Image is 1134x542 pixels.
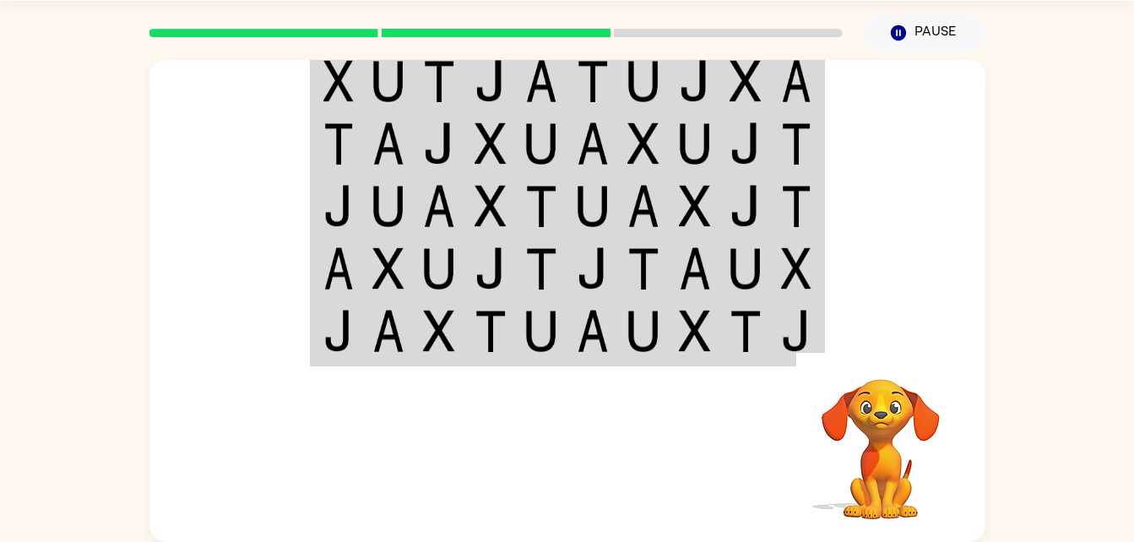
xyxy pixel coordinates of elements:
img: x [475,185,507,227]
img: u [679,122,711,165]
img: a [627,185,659,227]
img: a [372,310,404,352]
img: j [423,122,455,165]
img: t [525,247,557,290]
img: u [627,60,659,102]
img: x [323,60,354,102]
img: j [781,310,811,352]
img: u [423,247,455,290]
img: u [525,122,557,165]
img: x [679,310,711,352]
img: a [525,60,557,102]
button: Pause [863,14,985,52]
img: j [475,60,507,102]
img: t [781,122,811,165]
img: t [627,247,659,290]
img: t [323,122,354,165]
img: a [323,247,354,290]
img: j [323,185,354,227]
img: t [577,60,609,102]
img: u [525,310,557,352]
img: j [577,247,609,290]
img: u [577,185,609,227]
img: a [781,60,811,102]
img: j [730,185,762,227]
img: u [372,60,404,102]
img: x [423,310,455,352]
img: x [627,122,659,165]
img: t [781,185,811,227]
img: u [372,185,404,227]
img: x [679,185,711,227]
img: x [372,247,404,290]
img: a [423,185,455,227]
img: t [525,185,557,227]
img: a [679,247,711,290]
img: a [577,310,609,352]
img: u [730,247,762,290]
img: j [475,247,507,290]
img: a [577,122,609,165]
img: t [730,310,762,352]
img: x [730,60,762,102]
img: t [475,310,507,352]
img: t [423,60,455,102]
img: j [323,310,354,352]
video: Your browser must support playing .mp4 files to use Literably. Please try using another browser. [796,353,965,522]
img: u [627,310,659,352]
img: j [730,122,762,165]
img: x [475,122,507,165]
img: x [781,247,811,290]
img: j [679,60,711,102]
img: a [372,122,404,165]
